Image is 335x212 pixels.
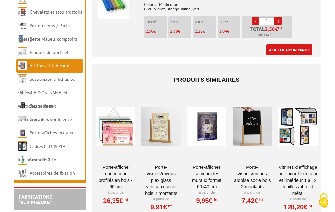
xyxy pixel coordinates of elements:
[219,29,240,34] p: €
[30,116,72,122] a: Chevalets conférence
[18,76,77,96] a: Suspension affiches par câbles
[30,36,77,42] a: Porte-visuels comptoirs
[30,157,56,163] a: Supports PLV
[187,190,226,195] p: À partir de
[146,29,167,34] p: €
[187,164,226,190] a: Porte-affiches semi-rigides muraux format 60x40 cm
[265,26,275,32] span: 2,50
[312,190,335,212] button: Cookies (fenêtre modale)
[278,197,318,202] p: À partir de
[18,21,27,30] img: Porte-menus / Porte-messages
[30,9,82,15] a: Chevalets et stop trottoirs
[141,197,181,202] p: À partir de
[170,29,191,34] p: €
[242,199,263,203] a: 7,42€HT
[252,17,259,25] a: -
[195,20,216,24] p: 6 à 9
[18,63,69,82] a: Vitrines et tableaux affichage
[96,164,135,190] a: PORTE-AFFICHE MAGNÉTIQUE PROFILÉS EN BOIS - 60 cm
[18,168,27,178] img: Accessoires de fixation
[18,103,58,122] a: Supports de communication bois
[170,28,178,34] span: 2,38
[244,26,292,38] p: Total
[219,28,227,34] span: 2,04
[265,33,267,38] span: 3
[212,197,217,202] sup: HT
[18,49,69,69] a: Plaques de porte et murales
[258,197,263,202] sup: HT
[274,17,282,25] a: +
[170,20,191,24] p: 2 à 5
[196,199,217,203] a: 9,95€HT
[18,90,68,109] a: [PERSON_NAME] et Accroches tableaux
[258,33,274,38] span: Soit €
[284,205,312,209] a: 120,20€HT
[233,190,272,195] p: À partir de
[233,164,272,190] a: Porte-Visuels/Menus ARDOISE Socle Bois 2 Montants
[150,205,172,209] a: 9,91€HT
[219,20,240,24] p: 10 et +
[265,26,282,32] span: €
[278,164,318,197] a: VITRINES D'AFFICHAGE NOIR POUR L'EXTÉRIEUR ET L'INTÉRIEUR 1 À 12 FEUILLES A4 FOND MÉTAL
[18,143,65,163] a: Cadres LED & PLV lumineuses LED
[266,44,312,55] a: Ajouter à mon panier
[195,29,216,34] p: €
[146,20,167,24] p: L'unité
[18,128,27,138] img: Porte-affiches muraux
[123,197,128,202] sup: HT
[278,26,282,30] sup: HT
[141,164,181,197] a: Porte-Visuels/Menus Plexiglass Verticaux Socle Bois 2 Montants
[167,204,172,208] sup: HT
[19,193,52,206] a: FABRICATIONS"Sur Mesure"
[307,204,312,208] sup: HT
[146,28,153,34] span: 2,50
[30,170,75,176] a: Accessoires de fixation
[269,32,274,36] sup: TTC
[18,23,71,42] a: Porte-menus / Porte-messages
[174,77,239,83] span: Produits similaires
[195,28,203,34] span: 2,26
[30,130,73,136] a: Porte-affiches muraux
[18,47,27,57] img: Plaques de porte et murales
[103,199,128,203] a: 16,35€HT
[315,192,332,209] img: Cookies (fenêtre modale)
[96,190,135,195] p: À partir de
[18,141,27,151] img: Cadres LED & PLV lumineuses LED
